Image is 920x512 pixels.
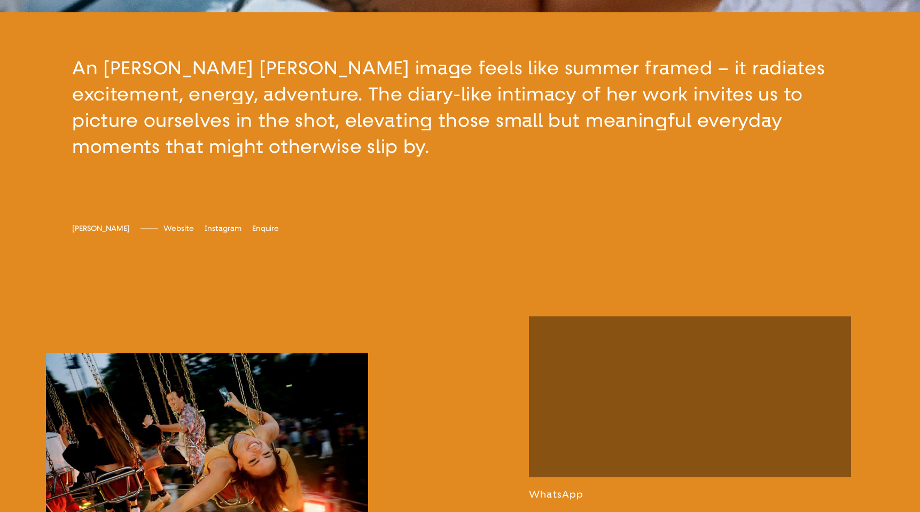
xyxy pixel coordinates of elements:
a: Instagramemilyscarlettromain [205,224,241,233]
a: Website[DOMAIN_NAME] [163,224,194,233]
span: Enquire [252,224,279,233]
span: Website [163,224,194,233]
span: Instagram [205,224,241,233]
span: [PERSON_NAME] [72,224,130,233]
a: Enquire[EMAIL_ADDRESS][DOMAIN_NAME] [252,224,279,233]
